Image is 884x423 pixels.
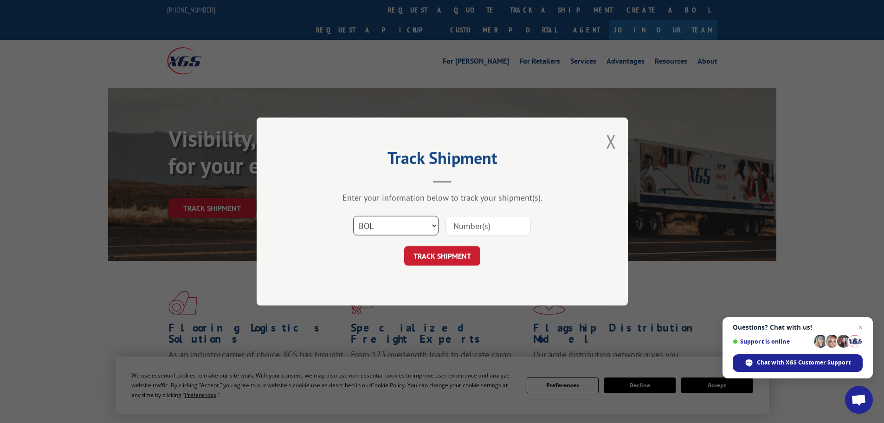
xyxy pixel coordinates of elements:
[303,192,581,203] div: Enter your information below to track your shipment(s).
[303,151,581,169] h2: Track Shipment
[606,129,616,154] button: Close modal
[733,338,811,345] span: Support is online
[445,216,531,235] input: Number(s)
[757,358,851,367] span: Chat with XGS Customer Support
[733,354,863,372] span: Chat with XGS Customer Support
[733,324,863,331] span: Questions? Chat with us!
[404,246,480,266] button: TRACK SHIPMENT
[845,386,873,414] a: Open chat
